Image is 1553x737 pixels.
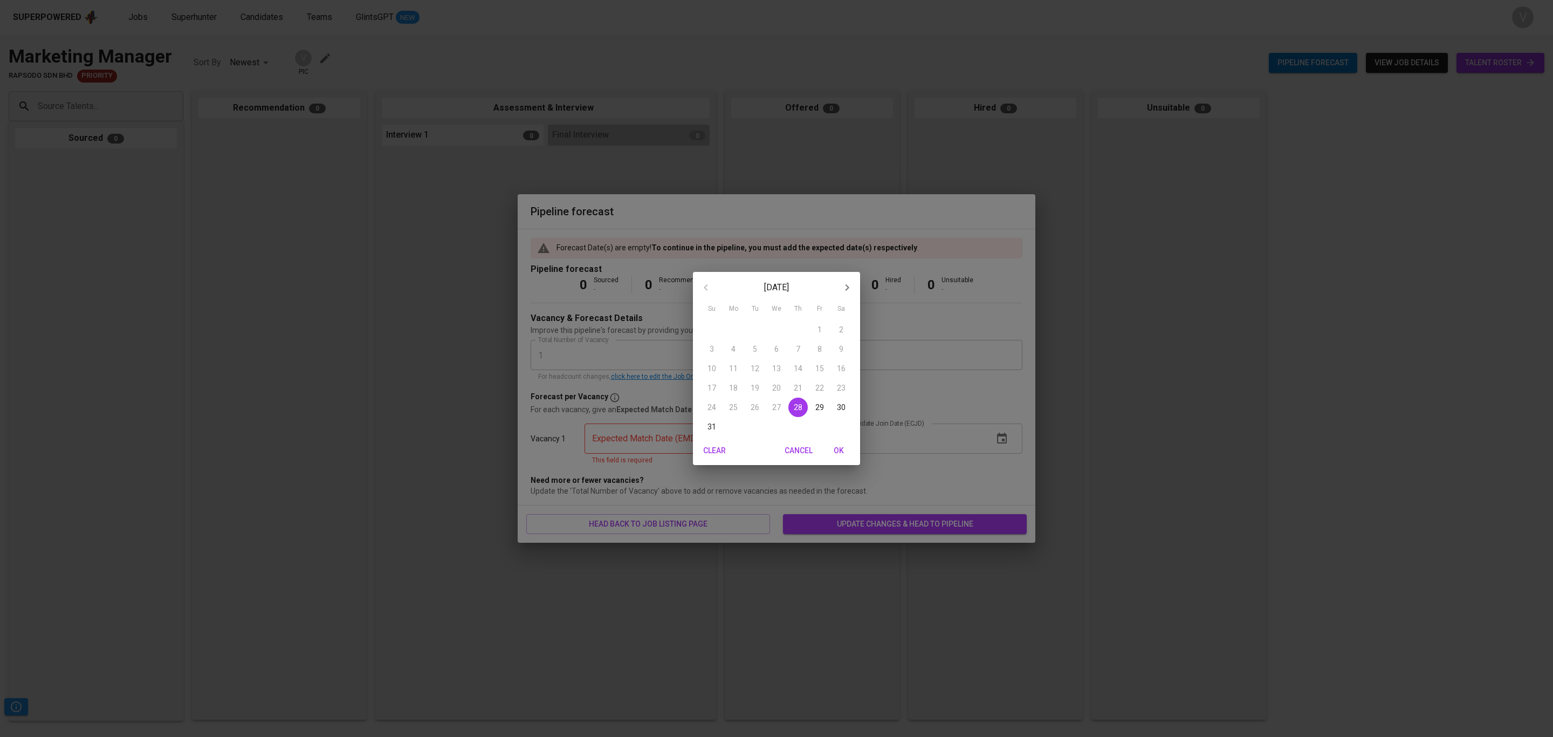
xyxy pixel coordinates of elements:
span: Su [702,304,721,315]
span: Sa [832,304,851,315]
span: We [767,304,786,315]
button: OK [821,441,856,461]
button: Clear [697,441,732,461]
p: [DATE] [719,281,834,294]
span: Cancel [785,444,813,458]
button: 31 [702,417,721,436]
span: Th [788,304,808,315]
p: 31 [707,421,716,432]
button: 30 [832,398,851,417]
span: OK [826,444,851,458]
p: 28 [794,402,802,413]
span: Fr [810,304,829,315]
p: 29 [815,402,824,413]
span: Clear [702,444,727,458]
button: Cancel [780,441,817,461]
button: 28 [788,398,808,417]
span: Tu [745,304,765,315]
button: 29 [810,398,829,417]
span: Mo [724,304,743,315]
p: 30 [837,402,846,413]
